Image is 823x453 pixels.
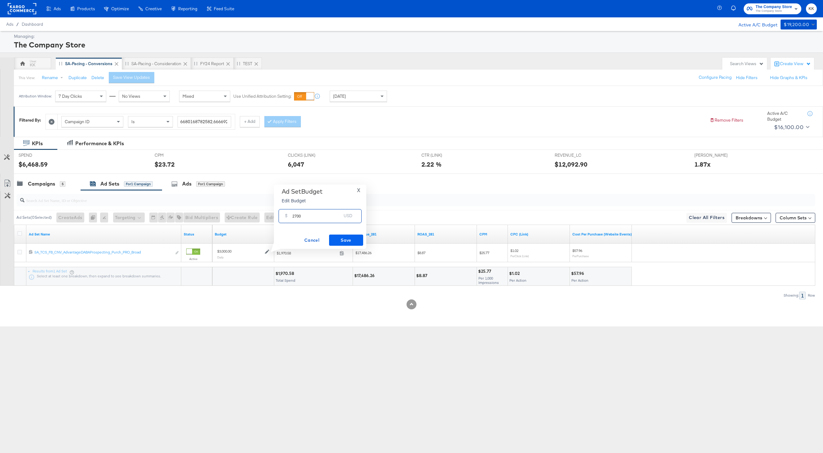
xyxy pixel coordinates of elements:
a: Shows the current state of your Ad Set. [184,232,210,237]
div: SA_TCS_FB_CNV_AdvantageDABAProspecting_Purch_PRO_Broad [34,250,172,255]
span: Total Spend [276,278,295,283]
a: ROAS_281 [417,232,474,237]
span: $1,970.58 [277,251,337,255]
button: Hide Graphs & KPIs [770,75,808,81]
a: The average cost you've paid to have 1,000 impressions of your ad. [479,232,505,237]
a: The average cost for each purchase tracked by your Custom Audience pixel on your website after pe... [572,232,632,237]
div: 1.87x [694,160,711,169]
div: Ad Sets ( 0 Selected) [16,215,52,220]
sub: Per Purchase [572,254,589,258]
div: SA-Pacing - Conversions [65,61,112,67]
span: The Company Store [755,9,792,14]
div: for 1 Campaign [196,181,225,187]
label: Use Unified Attribution Setting: [233,93,292,99]
div: Active A/C Budget [732,20,777,29]
span: [DATE] [333,93,346,99]
div: Filtered By: [19,117,41,123]
span: Products [77,6,95,11]
button: Column Sets [776,213,815,223]
button: Delete [91,75,104,81]
span: Creative [145,6,162,11]
span: Per 1,000 Impressions [478,276,499,285]
label: Active [186,257,200,261]
button: Clear All Filters [686,213,727,223]
button: Remove Filters [710,117,743,123]
sub: Daily [217,255,224,259]
span: Ads [6,22,13,27]
a: SA_TCS_FB_CNV_AdvantageDABAProspecting_Purch_PRO_Broad [34,250,172,256]
button: X [354,188,363,192]
div: Drag to reorder tab [194,62,197,65]
span: CLICKS (LINK) [288,152,334,158]
a: Revenue_281 [355,232,412,237]
div: $ [283,212,290,223]
button: Duplicate [68,75,87,81]
span: $1.02 [510,248,518,253]
div: USD [341,212,355,223]
div: $25.77 [478,268,493,274]
div: $12,092.90 [555,160,588,169]
span: Reporting [178,6,197,11]
button: KK [806,3,817,14]
span: $57.96 [572,248,582,253]
button: Save [329,235,363,246]
button: + Add [240,116,260,127]
span: Per Action [571,278,588,283]
div: The Company Store [14,39,815,50]
span: [PERSON_NAME] [694,152,741,158]
div: 1 [799,292,806,299]
div: Drag to reorder tab [237,62,240,65]
div: 6,047 [288,160,304,169]
div: $57.96 [571,271,586,276]
div: $6,468.59 [19,160,48,169]
div: Drag to reorder tab [125,62,129,65]
span: KK [808,5,814,12]
div: $16,100.00 [774,123,803,132]
div: SA-Pacing - Consideration [131,61,181,67]
div: Campaigns [28,180,55,187]
span: Mixed [183,93,194,99]
span: Save [332,236,361,244]
div: This View: [19,75,35,80]
span: $17,486.26 [355,250,372,255]
span: X [357,186,360,195]
div: Search Views [730,61,764,67]
button: Hide Filters [736,75,758,81]
div: $17,486.26 [354,273,376,279]
span: CPM [155,152,201,158]
div: $23.72 [155,160,175,169]
span: Per Action [509,278,526,283]
span: Campaign ID [65,119,90,124]
div: Managing: [14,34,815,39]
sub: Per Click (Link) [510,254,529,258]
div: Ad Sets [100,180,119,187]
div: TEST [243,61,252,67]
div: Showing: [783,293,799,298]
div: for 1 Campaign [124,181,153,187]
div: KPIs [32,140,43,147]
span: $8.87 [417,250,425,255]
input: Enter a search term [178,116,231,128]
div: $1.02 [509,271,522,276]
input: Search Ad Set Name, ID or Objective [24,192,740,204]
div: Active A/C Budget [767,110,801,122]
span: REVENUE_LC [555,152,601,158]
span: 7 Day Clicks [59,93,82,99]
span: The Company Store [755,4,792,10]
p: Edit Budget [282,197,323,204]
span: SPEND [19,152,65,158]
a: Your Ad Set name. [29,232,179,237]
span: / [13,22,22,27]
div: 5 [60,181,65,187]
div: Performance & KPIs [75,140,124,147]
button: Cancel [295,235,329,246]
div: Ads [182,180,191,187]
span: $25.77 [479,250,489,255]
div: Create View [780,61,811,67]
a: Dashboard [22,22,43,27]
button: Breakdowns [732,213,771,223]
div: FY24 Report [200,61,224,67]
button: $16,100.00 [772,122,811,132]
button: Rename [37,72,70,83]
